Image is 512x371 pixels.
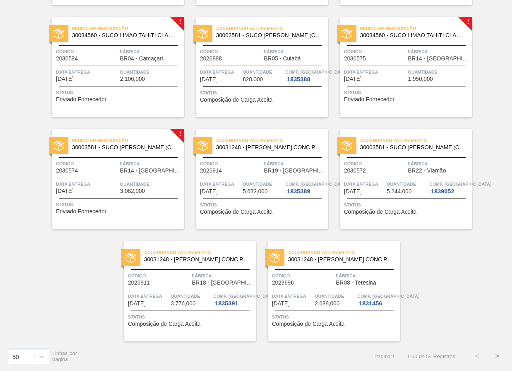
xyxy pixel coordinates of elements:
[144,249,256,257] span: Aguardando Faturamento
[56,168,78,174] span: 2030574
[344,201,470,209] span: Status
[144,257,250,263] span: 30031248 - SUCO LARANJA CONC PRESV 63 5 KG
[200,56,222,62] span: 2026888
[120,188,145,194] span: 3.082,000
[200,76,218,82] span: 03/10/2025
[128,280,150,286] span: 2026911
[315,292,356,300] span: Quantidade
[344,96,394,102] span: Enviado Fornecedor
[213,292,275,300] span: Comp. Carga
[128,321,200,327] span: Composição de Carga Aceita
[288,257,394,263] span: 30031248 - SUCO LARANJA CONC PRESV 63 5 KG
[407,353,455,359] span: 1 - 50 de 54 Registros
[342,28,352,39] img: status
[285,76,312,82] div: 1835388
[315,301,340,307] span: 2.688,000
[264,160,326,168] span: Fábrica
[344,180,385,188] span: Data entrega
[56,96,106,102] span: Enviado Fornecedor
[344,88,470,96] span: Status
[200,97,272,103] span: Composição de Carga Aceita
[344,168,366,174] span: 2030572
[243,180,284,188] span: Quantidade
[487,346,507,366] button: >
[285,68,326,82] a: Comp. [GEOGRAPHIC_DATA]1835388
[54,28,64,39] img: status
[200,160,262,168] span: Código
[344,209,416,215] span: Composição de Carga Aceita
[120,180,182,188] span: Quantidade
[344,189,362,195] span: 08/10/2025
[120,168,182,174] span: BR14 - Curitibana
[256,241,400,341] a: statusAguardando Faturamento30031248 - [PERSON_NAME] CONC PRESV 63 5 KGCódigo2023696FábricaBR08 -...
[408,48,470,56] span: Fábrica
[56,76,74,82] span: 02/10/2025
[184,17,328,117] a: statusAguardando Faturamento30003581 - SUCO [PERSON_NAME];CLARIFIC.C/SO2;PEPSI;Código2026888Fábri...
[126,253,136,263] img: status
[192,280,254,286] span: BR18 - Pernambuco
[285,180,347,188] span: Comp. Carga
[120,68,182,76] span: Quantidade
[72,24,184,32] span: Pedido em Negociação
[128,313,254,321] span: Status
[56,209,106,215] span: Enviado Fornecedor
[360,136,472,144] span: Aguardando Faturamento
[216,32,322,38] span: 30003581 - SUCO CONCENT LIMAO;CLARIFIC.C/SO2;PEPSI;
[344,160,406,168] span: Código
[264,48,326,56] span: Fábrica
[128,301,146,307] span: 09/10/2025
[171,292,212,300] span: Quantidade
[56,160,118,168] span: Código
[360,24,472,32] span: Pedido em Negociação
[344,56,366,62] span: 2030575
[216,144,322,150] span: 30031248 - SUCO LARANJA CONC PRESV 63 5 KG
[408,76,433,82] span: 1.950,000
[336,280,376,286] span: BR08 - Teresina
[360,32,466,38] span: 30034560 - SUCO LIMAO TAHITI CLAR 39KG
[328,17,472,117] a: !statusPedido em Negociação30034560 - SUCO LIMAO TAHITI CLAR 39KGCódigo2030575FábricaBR14 - [GEOG...
[344,76,362,82] span: 03/10/2025
[264,56,301,62] span: BR05 - Cuiabá
[342,140,352,151] img: status
[272,321,344,327] span: Composição de Carga Aceita
[243,76,263,82] span: 828,000
[288,249,400,257] span: Aguardando Faturamento
[128,272,190,280] span: Código
[120,56,163,62] span: BR04 - Camaçari
[357,300,384,307] div: 1831456
[72,136,184,144] span: Pedido em Negociação
[120,76,145,82] span: 2.106,000
[120,160,182,168] span: Fábrica
[184,129,328,229] a: statusAguardando Faturamento30031248 - [PERSON_NAME] CONC PRESV 63 5 KGCódigo2026914FábricaBR19 -...
[357,292,398,307] a: Comp. [GEOGRAPHIC_DATA]1831456
[408,68,470,76] span: Quantidade
[344,68,406,76] span: Data entrega
[12,353,19,360] div: 50
[56,188,74,194] span: 03/10/2025
[216,24,328,32] span: Aguardando Faturamento
[285,180,326,195] a: Comp. [GEOGRAPHIC_DATA]1835389
[270,253,280,263] img: status
[56,68,118,76] span: Data entrega
[243,189,268,195] span: 5.632,000
[272,301,290,307] span: 13/10/2025
[200,48,262,56] span: Código
[357,292,419,300] span: Comp. Carga
[56,56,78,62] span: 2030584
[40,129,184,229] a: !statusPedido em Negociação30003581 - SUCO [PERSON_NAME];CLARIFIC.C/SO2;PEPSI;Código2030574Fábric...
[112,241,256,341] a: statusAguardando Faturamento30031248 - [PERSON_NAME] CONC PRESV 63 5 KGCódigo2026911FábricaBR18 -...
[200,89,326,97] span: Status
[120,48,182,56] span: Fábrica
[243,68,284,76] span: Quantidade
[408,160,470,168] span: Fábrica
[429,188,456,195] div: 1839052
[272,280,294,286] span: 2023696
[213,300,240,307] div: 1835391
[198,28,208,39] img: status
[192,272,254,280] span: Fábrica
[200,201,326,209] span: Status
[40,17,184,117] a: !statusPedido em Negociação30034560 - SUCO LIMAO TAHITI CLAR 39KGCódigo2030584FábricaBR04 - Camaç...
[72,144,178,150] span: 30003581 - SUCO CONCENT LIMAO;CLARIFIC.C/SO2;PEPSI;
[285,188,312,195] div: 1835389
[56,48,118,56] span: Código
